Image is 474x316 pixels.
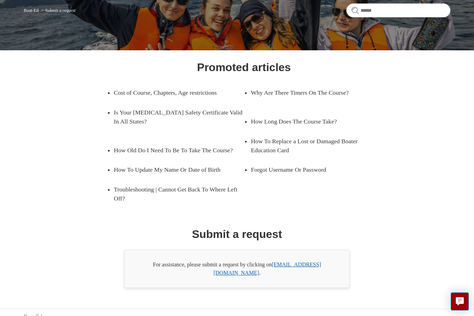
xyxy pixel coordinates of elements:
[24,8,39,13] a: Boat-Ed
[114,160,234,180] a: How To Update My Name Or Date of Birth
[114,83,234,103] a: Cost of Course, Chapters, Age restrictions
[40,8,76,13] li: Submit a request
[24,8,40,13] li: Boat-Ed
[451,293,469,311] button: Live chat
[124,250,350,288] div: For assistance, please submit a request by clicking on .
[346,4,450,18] input: Search
[114,180,244,209] a: Troubleshooting | Cannot Get Back To Where Left Off?
[114,141,234,160] a: How Old Do I Need To Be To Take The Course?
[251,160,371,180] a: Forgot Username Or Password
[114,103,244,132] a: Is Your [MEDICAL_DATA] Safety Certificate Valid In All States?
[251,83,371,103] a: Why Are There Timers On The Course?
[251,132,381,161] a: How To Replace a Lost or Damaged Boater Education Card
[197,59,291,76] h1: Promoted articles
[192,226,282,243] h1: Submit a request
[251,112,371,131] a: How Long Does The Course Take?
